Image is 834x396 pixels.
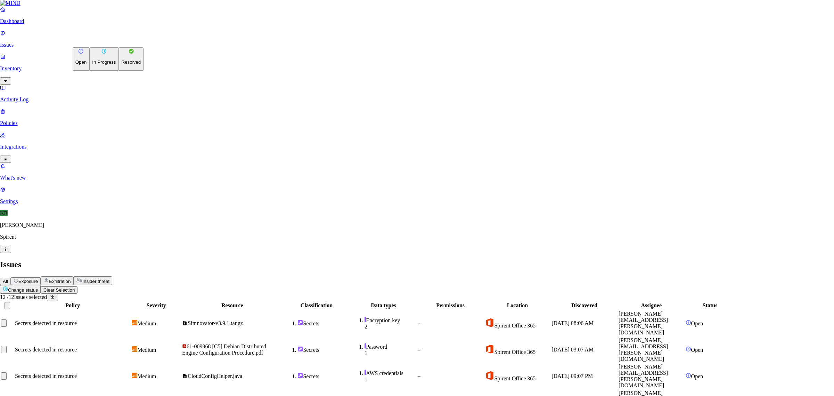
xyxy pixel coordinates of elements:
[132,302,181,309] div: Severity
[297,320,349,327] div: Secrets
[3,286,8,292] img: status-in-progress
[92,60,116,65] p: In Progress
[188,373,242,379] span: CloudConfigHelper.java
[82,279,109,284] span: Insider threat
[41,286,77,294] button: Clear Selection
[297,320,303,325] img: secret
[418,302,483,309] div: Permissions
[365,370,366,375] img: secret-line
[297,346,349,353] div: Secrets
[551,347,594,353] span: [DATE] 03:07 AM
[182,343,266,356] span: 61-009968 [C5] Debian Distributed Engine Configuration Procedure.pdf
[418,347,420,353] span: –
[5,302,10,309] button: Select all
[188,320,243,326] span: Simnovator-v3.9.1.tar.gz
[351,302,416,309] div: Data types
[137,373,156,379] span: Medium
[297,373,349,380] div: Secrets
[551,373,593,379] span: [DATE] 09:07 PM
[494,349,536,355] span: Spirent Office 365
[365,324,416,330] div: 2
[73,47,144,71] div: Change status
[128,48,134,54] img: status-resolved
[485,371,494,380] img: office-365
[1,372,7,380] button: Select row
[691,373,703,379] span: Open
[122,60,141,65] p: Resolved
[284,302,349,309] div: Classification
[551,302,617,309] div: Discovered
[137,347,156,353] span: Medium
[619,311,668,335] span: [PERSON_NAME][EMAIL_ADDRESS][PERSON_NAME][DOMAIN_NAME]
[132,373,137,378] img: severity-medium
[365,343,366,349] img: secret-line
[132,346,137,352] img: severity-medium
[619,302,684,309] div: Assignee
[365,377,416,383] div: 1
[365,317,416,324] div: Encryption key
[619,337,668,362] span: [PERSON_NAME][EMAIL_ADDRESS][PERSON_NAME][DOMAIN_NAME]
[78,48,84,54] img: status-open
[494,375,536,381] span: Spirent Office 365
[297,346,303,352] img: secret
[15,302,130,309] div: Policy
[297,373,303,378] img: secret
[686,320,691,325] img: status-open
[494,323,536,328] span: Spirent Office 365
[1,319,7,327] button: Select row
[182,344,187,348] img: adobe-pdf
[365,370,416,377] div: AWS credentials
[365,343,416,350] div: Password
[75,60,87,65] p: Open
[15,373,77,379] span: Secrets detected in resource
[418,320,420,326] span: –
[418,373,420,379] span: –
[686,346,691,352] img: status-open
[101,48,107,54] img: status-in-progress
[1,346,7,353] button: Select row
[3,279,8,284] span: All
[686,302,735,309] div: Status
[485,318,494,327] img: office-365
[15,320,77,326] span: Secrets detected in resource
[182,302,282,309] div: Resource
[18,279,38,284] span: Exposure
[15,347,77,353] span: Secrets detected in resource
[691,320,703,326] span: Open
[365,350,416,356] div: 1
[49,279,71,284] span: Exfiltration
[137,320,156,326] span: Medium
[619,364,668,388] span: [PERSON_NAME][EMAIL_ADDRESS][PERSON_NAME][DOMAIN_NAME]
[132,320,137,325] img: severity-medium
[686,373,691,378] img: status-open
[485,302,550,309] div: Location
[691,347,703,353] span: Open
[485,344,494,354] img: office-365
[365,317,366,322] img: secret-line
[551,320,594,326] span: [DATE] 08:06 AM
